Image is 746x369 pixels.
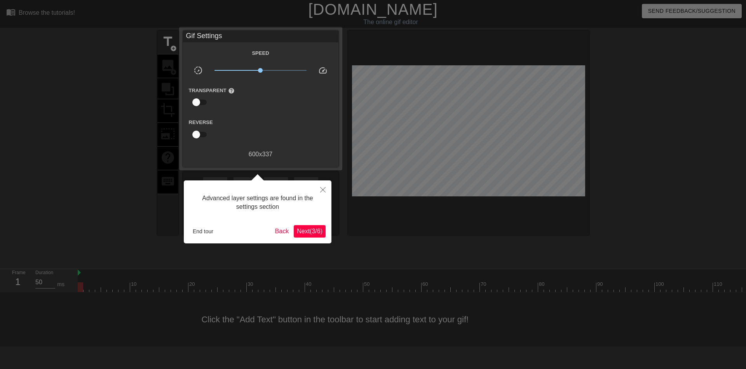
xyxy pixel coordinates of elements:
[297,228,322,234] span: Next ( 3 / 6 )
[272,225,292,238] button: Back
[190,186,326,219] div: Advanced layer settings are found in the settings section
[314,180,331,198] button: Close
[190,226,216,237] button: End tour
[294,225,326,238] button: Next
